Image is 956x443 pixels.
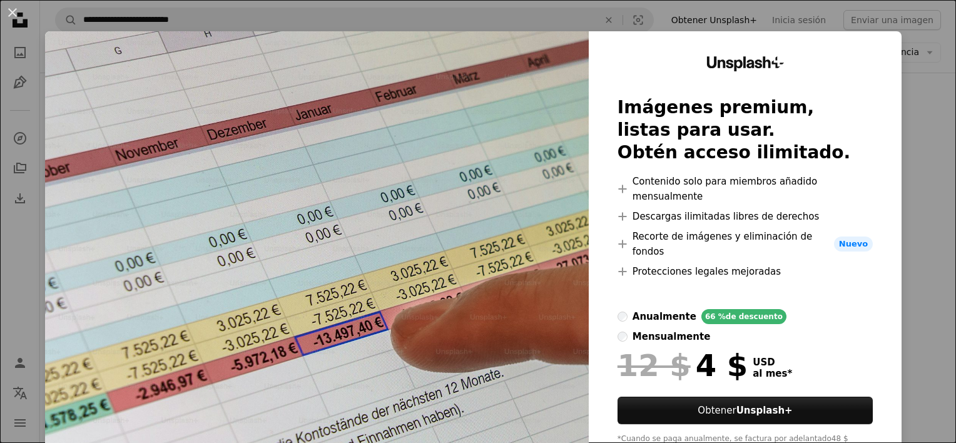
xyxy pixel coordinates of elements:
strong: Unsplash+ [736,405,793,416]
input: anualmente66 %de descuento [618,312,628,322]
span: al mes * [753,368,792,379]
li: Recorte de imágenes y eliminación de fondos [618,229,873,259]
li: Contenido solo para miembros añadido mensualmente [618,174,873,204]
li: Protecciones legales mejoradas [618,264,873,279]
button: ObtenerUnsplash+ [618,397,873,424]
span: 12 $ [618,349,691,382]
div: mensualmente [633,329,710,344]
h2: Imágenes premium, listas para usar. Obtén acceso ilimitado. [618,96,873,164]
div: 66 % de descuento [701,309,786,324]
div: 4 $ [618,349,748,382]
span: USD [753,357,792,368]
span: Nuevo [834,237,873,252]
input: mensualmente [618,332,628,342]
div: anualmente [633,309,696,324]
li: Descargas ilimitadas libres de derechos [618,209,873,224]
